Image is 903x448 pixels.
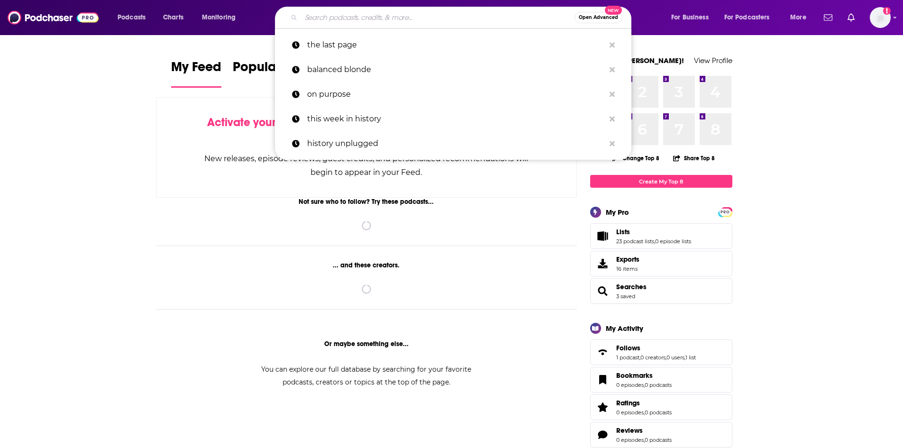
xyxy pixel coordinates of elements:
[118,11,146,24] span: Podcasts
[8,9,99,27] img: Podchaser - Follow, Share and Rate Podcasts
[590,422,732,448] span: Reviews
[665,10,721,25] button: open menu
[275,107,631,131] a: this week in history
[607,152,666,164] button: Change Top 8
[593,401,612,414] a: Ratings
[606,324,643,333] div: My Activity
[275,131,631,156] a: history unplugged
[195,10,248,25] button: open menu
[207,115,304,129] span: Activate your Feed
[654,238,655,245] span: ,
[590,251,732,276] a: Exports
[645,409,672,416] a: 0 podcasts
[157,10,189,25] a: Charts
[640,354,666,361] a: 0 creators
[202,11,236,24] span: Monitoring
[593,346,612,359] a: Follows
[616,371,653,380] span: Bookmarks
[275,82,631,107] a: on purpose
[307,33,605,57] p: the last page
[616,255,639,264] span: Exports
[644,382,645,388] span: ,
[171,59,221,88] a: My Feed
[605,6,622,15] span: New
[820,9,836,26] a: Show notifications dropdown
[233,59,313,81] span: Popular Feed
[720,208,731,215] a: PRO
[870,7,891,28] span: Logged in as hconnor
[590,56,684,65] a: Welcome [PERSON_NAME]!
[590,394,732,420] span: Ratings
[284,7,640,28] div: Search podcasts, credits, & more...
[616,399,672,407] a: Ratings
[204,152,529,179] div: New releases, episode reviews, guest credits, and personalized recommendations will begin to appe...
[575,12,622,23] button: Open AdvancedNew
[666,354,666,361] span: ,
[694,56,732,65] a: View Profile
[616,354,639,361] a: 1 podcast
[784,10,818,25] button: open menu
[590,223,732,249] span: Lists
[616,228,630,236] span: Lists
[616,344,640,352] span: Follows
[606,208,629,217] div: My Pro
[233,59,313,88] a: Popular Feed
[250,363,483,389] div: You can explore our full database by searching for your favorite podcasts, creators or topics at ...
[111,10,158,25] button: open menu
[616,399,640,407] span: Ratings
[579,15,618,20] span: Open Advanced
[593,257,612,270] span: Exports
[616,437,644,443] a: 0 episodes
[275,33,631,57] a: the last page
[275,57,631,82] a: balanced blonde
[870,7,891,28] img: User Profile
[666,354,684,361] a: 0 users
[724,11,770,24] span: For Podcasters
[616,426,672,435] a: Reviews
[790,11,806,24] span: More
[156,340,577,348] div: Or maybe something else...
[590,278,732,304] span: Searches
[616,228,691,236] a: Lists
[644,437,645,443] span: ,
[593,229,612,243] a: Lists
[307,131,605,156] p: history unplugged
[645,382,672,388] a: 0 podcasts
[593,428,612,441] a: Reviews
[644,409,645,416] span: ,
[685,354,696,361] a: 1 list
[684,354,685,361] span: ,
[593,284,612,298] a: Searches
[645,437,672,443] a: 0 podcasts
[616,265,639,272] span: 16 items
[616,409,644,416] a: 0 episodes
[720,209,731,216] span: PRO
[616,426,643,435] span: Reviews
[616,371,672,380] a: Bookmarks
[307,107,605,131] p: this week in history
[156,261,577,269] div: ... and these creators.
[616,382,644,388] a: 0 episodes
[673,149,715,167] button: Share Top 8
[616,344,696,352] a: Follows
[301,10,575,25] input: Search podcasts, credits, & more...
[616,283,647,291] a: Searches
[156,198,577,206] div: Not sure who to follow? Try these podcasts...
[883,7,891,15] svg: Add a profile image
[639,354,640,361] span: ,
[718,10,784,25] button: open menu
[593,373,612,386] a: Bookmarks
[590,339,732,365] span: Follows
[590,367,732,393] span: Bookmarks
[655,238,691,245] a: 0 episode lists
[844,9,858,26] a: Show notifications dropdown
[590,175,732,188] a: Create My Top 8
[163,11,183,24] span: Charts
[307,57,605,82] p: balanced blonde
[204,116,529,143] div: by following Podcasts, Creators, Lists, and other Users!
[870,7,891,28] button: Show profile menu
[616,238,654,245] a: 23 podcast lists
